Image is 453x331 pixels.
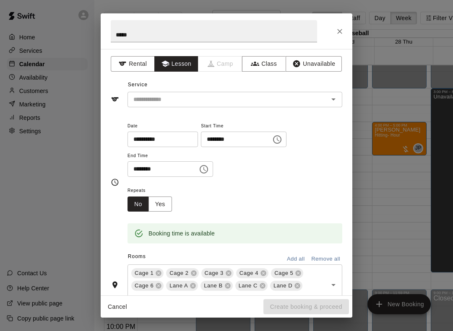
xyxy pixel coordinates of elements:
[131,282,157,290] span: Cage 6
[128,121,198,132] span: Date
[148,197,172,212] button: Yes
[154,56,198,72] button: Lesson
[270,281,302,291] div: Lane D
[128,82,148,88] span: Service
[270,282,296,290] span: Lane D
[166,282,191,290] span: Lane A
[269,131,286,148] button: Choose time, selected time is 3:30 PM
[242,56,286,72] button: Class
[200,281,233,291] div: Lane B
[328,93,339,105] button: Open
[200,282,226,290] span: Lane B
[235,281,268,291] div: Lane C
[198,56,242,72] span: Camps can only be created in the Services page
[104,299,131,315] button: Cancel
[236,269,262,277] span: Cage 4
[111,178,119,186] svg: Timing
[128,197,172,212] div: outlined button group
[128,185,179,197] span: Repeats
[111,56,155,72] button: Rental
[271,269,297,277] span: Cage 5
[201,121,286,132] span: Start Time
[131,269,157,277] span: Cage 1
[328,279,339,291] button: Open
[201,268,234,278] div: Cage 3
[166,269,192,277] span: Cage 2
[166,281,198,291] div: Lane A
[235,282,261,290] span: Lane C
[111,95,119,103] svg: Service
[128,150,213,162] span: End Time
[128,197,149,212] button: No
[111,281,119,289] svg: Rooms
[271,268,303,278] div: Cage 5
[148,226,215,241] div: Booking time is available
[332,24,347,39] button: Close
[236,268,268,278] div: Cage 4
[201,269,227,277] span: Cage 3
[128,253,146,259] span: Rooms
[131,268,164,278] div: Cage 1
[131,281,164,291] div: Cage 6
[128,132,192,147] input: Choose date, selected date is Aug 25, 2025
[286,56,342,72] button: Unavailable
[195,161,212,178] button: Choose time, selected time is 4:00 PM
[282,253,309,266] button: Add all
[166,268,198,278] div: Cage 2
[309,253,342,266] button: Remove all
